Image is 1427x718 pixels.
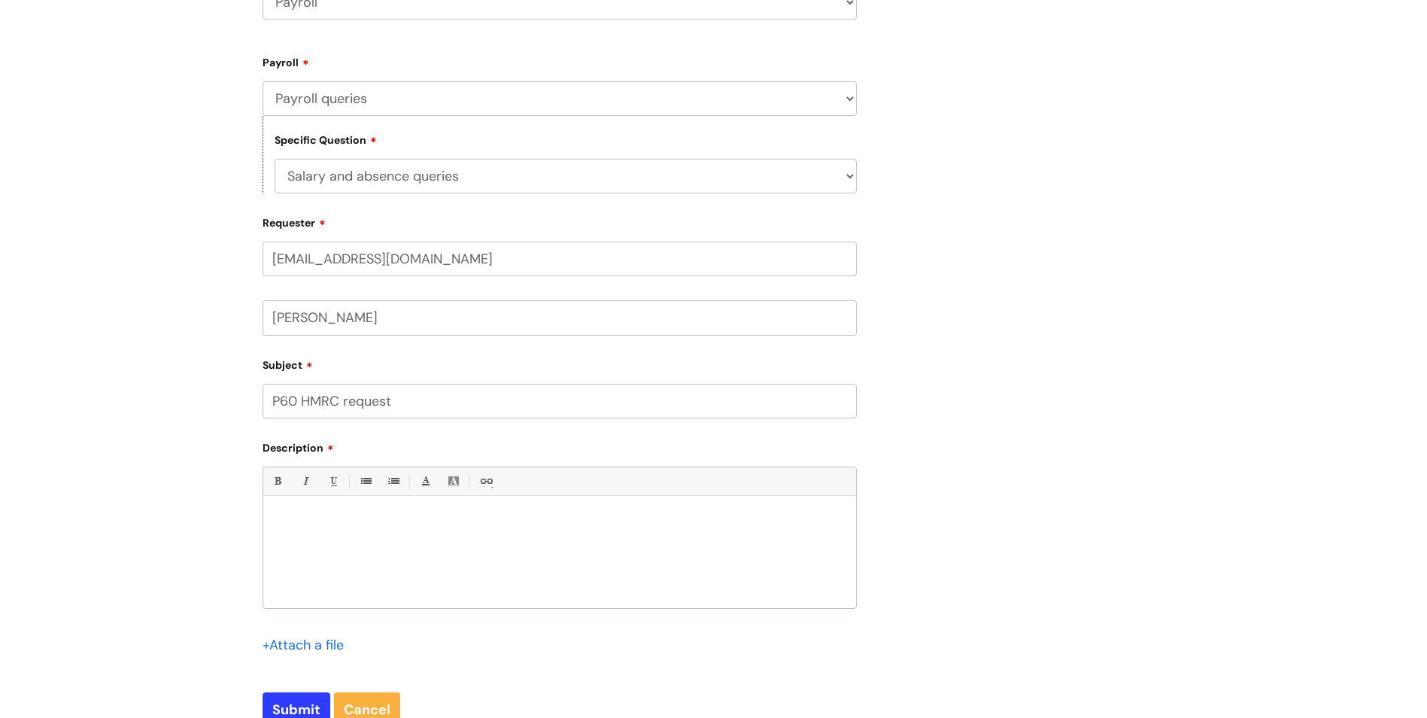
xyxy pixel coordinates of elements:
[263,437,857,455] label: Description
[263,636,269,654] span: +
[444,472,463,491] a: Back Color
[263,51,857,69] label: Payroll
[296,472,314,491] a: Italic (Ctrl-I)
[275,132,377,147] label: Specific Question
[384,472,402,491] a: 1. Ordered List (Ctrl-Shift-8)
[356,472,375,491] a: • Unordered List (Ctrl-Shift-7)
[263,633,353,657] div: Attach a file
[416,472,435,491] a: Font Color
[323,472,342,491] a: Underline(Ctrl-U)
[263,211,857,230] label: Requester
[263,354,857,372] label: Subject
[263,242,857,276] input: Email
[268,472,287,491] a: Bold (Ctrl-B)
[476,472,495,491] a: Link
[263,300,857,335] input: Your Name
